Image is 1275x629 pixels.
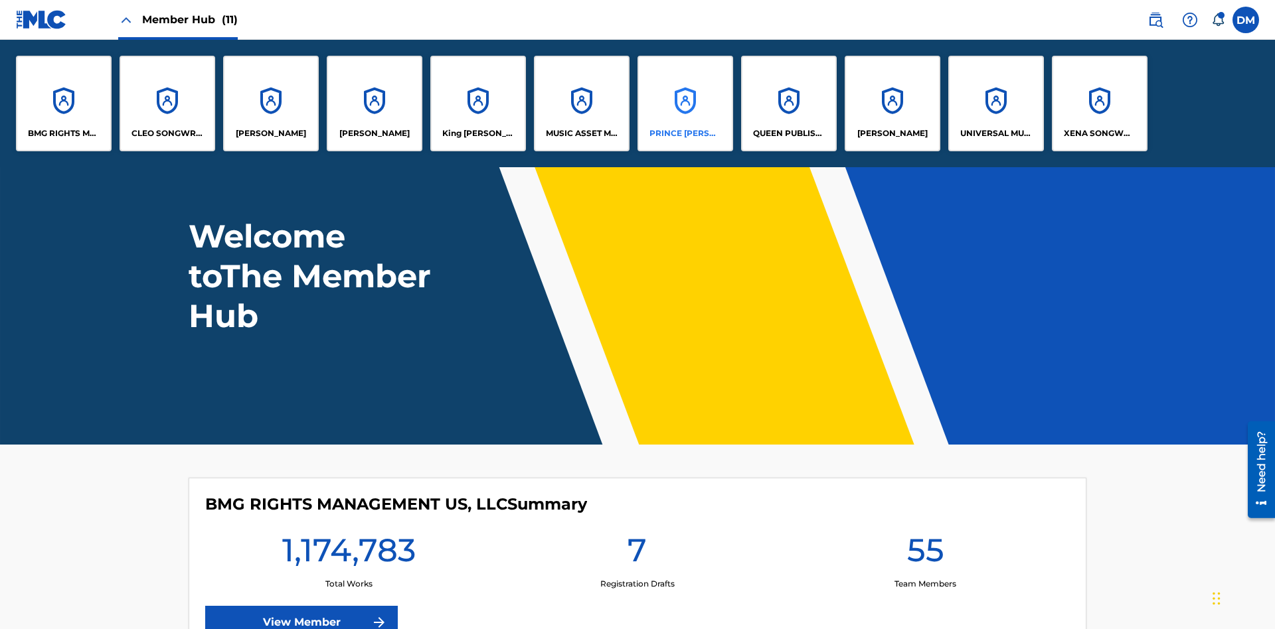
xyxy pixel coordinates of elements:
a: Public Search [1142,7,1169,33]
div: Help [1177,7,1203,33]
a: AccountsQUEEN PUBLISHA [741,56,837,151]
p: EYAMA MCSINGER [339,127,410,139]
p: QUEEN PUBLISHA [753,127,825,139]
p: Team Members [894,578,956,590]
div: User Menu [1232,7,1259,33]
img: search [1147,12,1163,28]
iframe: Resource Center [1238,416,1275,525]
img: Close [118,12,134,28]
div: Notifications [1211,13,1225,27]
a: AccountsKing [PERSON_NAME] [430,56,526,151]
span: (11) [222,13,238,26]
a: AccountsBMG RIGHTS MANAGEMENT US, LLC [16,56,112,151]
a: AccountsPRINCE [PERSON_NAME] [637,56,733,151]
a: AccountsXENA SONGWRITER [1052,56,1147,151]
h4: BMG RIGHTS MANAGEMENT US, LLC [205,494,587,514]
a: Accounts[PERSON_NAME] [327,56,422,151]
p: King McTesterson [442,127,515,139]
a: AccountsMUSIC ASSET MANAGEMENT (MAM) [534,56,630,151]
p: ELVIS COSTELLO [236,127,306,139]
h1: 1,174,783 [282,530,416,578]
img: MLC Logo [16,10,67,29]
iframe: Chat Widget [1209,565,1275,629]
a: AccountsCLEO SONGWRITER [120,56,215,151]
div: Drag [1213,579,1221,618]
p: BMG RIGHTS MANAGEMENT US, LLC [28,127,100,139]
p: PRINCE MCTESTERSON [649,127,722,139]
h1: 55 [907,530,944,578]
span: Member Hub [142,12,238,27]
p: XENA SONGWRITER [1064,127,1136,139]
img: help [1182,12,1198,28]
p: UNIVERSAL MUSIC PUB GROUP [960,127,1033,139]
p: Total Works [325,578,373,590]
p: Registration Drafts [600,578,675,590]
p: MUSIC ASSET MANAGEMENT (MAM) [546,127,618,139]
a: Accounts[PERSON_NAME] [845,56,940,151]
a: Accounts[PERSON_NAME] [223,56,319,151]
p: CLEO SONGWRITER [131,127,204,139]
p: RONALD MCTESTERSON [857,127,928,139]
h1: 7 [628,530,647,578]
h1: Welcome to The Member Hub [189,216,437,336]
a: AccountsUNIVERSAL MUSIC PUB GROUP [948,56,1044,151]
